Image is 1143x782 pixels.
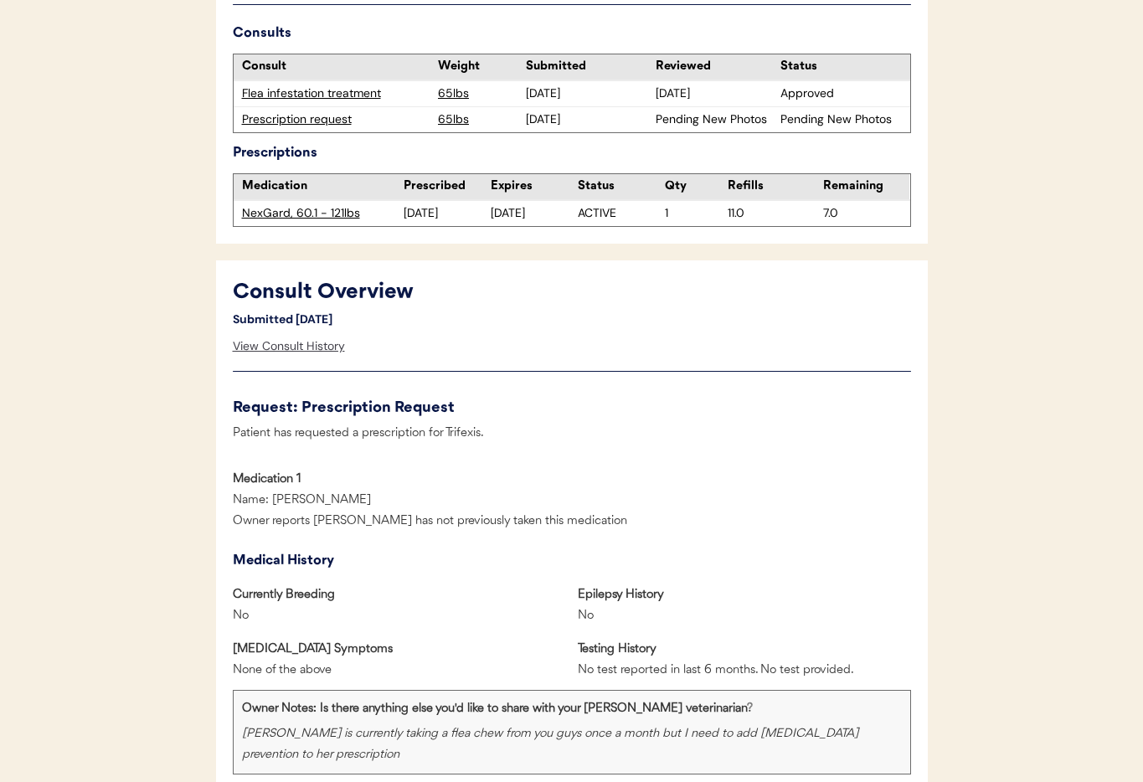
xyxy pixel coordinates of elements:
div: Reviewed [656,59,777,75]
div: Expires [491,178,578,195]
div: Consult Overview [233,277,727,309]
div: Status [578,178,665,195]
div: ACTIVE [578,205,665,222]
div: Owner reports [PERSON_NAME] has not previously taken this medication [233,512,627,532]
div: No test reported in last 6 months. No test provided. [578,661,911,682]
div: 65lbs [438,111,522,128]
div: 11.0 [728,205,815,222]
div: Patient has requested a prescription for Trifexis. [233,424,911,445]
div: 1 [665,205,728,222]
div: Flea infestation treatment [242,85,430,102]
em: [PERSON_NAME] is currently taking a flea chew from you guys once a month but I need to add [MEDIC... [242,728,862,761]
div: Medical History [233,549,911,573]
div: Prescription request [242,111,430,128]
div: Request: Prescription Request [233,397,911,419]
strong: Currently Breeding [233,589,335,601]
div: Status [780,59,902,75]
div: [DATE] [404,205,491,222]
div: Prescribed [404,178,491,195]
div: [DATE] [491,205,578,222]
div: Consult [242,59,430,75]
div: No [233,606,317,627]
div: Pending New Photos [656,111,777,128]
div: Refills [728,178,815,195]
div: None of the above [233,661,379,682]
div: [DATE] [526,111,647,128]
div: Prescriptions [233,141,911,165]
div: Qty [665,178,728,195]
div: View Consult History [233,330,345,363]
div: Submitted [526,59,647,75]
strong: Owner Notes: Is there anything else you'd like to share with your [PERSON_NAME] veterinarian? [242,702,753,715]
div: [DATE] [526,85,647,102]
div: 7.0 [823,205,910,222]
div: Weight [438,59,522,75]
div: Consults [233,22,911,45]
strong: Medication 1 [233,473,301,486]
div: Pending New Photos [780,111,902,128]
div: Medication [242,178,404,195]
div: [DATE] [656,85,777,102]
div: NexGard, 60.1 - 121lbs [242,205,404,222]
div: Name: [PERSON_NAME] [233,491,379,512]
div: 65lbs [438,85,522,102]
strong: [MEDICAL_DATA] Symptoms [233,643,393,656]
strong: Testing History [578,643,656,656]
div: Approved [780,85,902,102]
div: No [578,606,662,627]
strong: Epilepsy History [578,589,664,601]
div: Submitted [DATE] [233,309,358,330]
div: Remaining [823,178,910,195]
